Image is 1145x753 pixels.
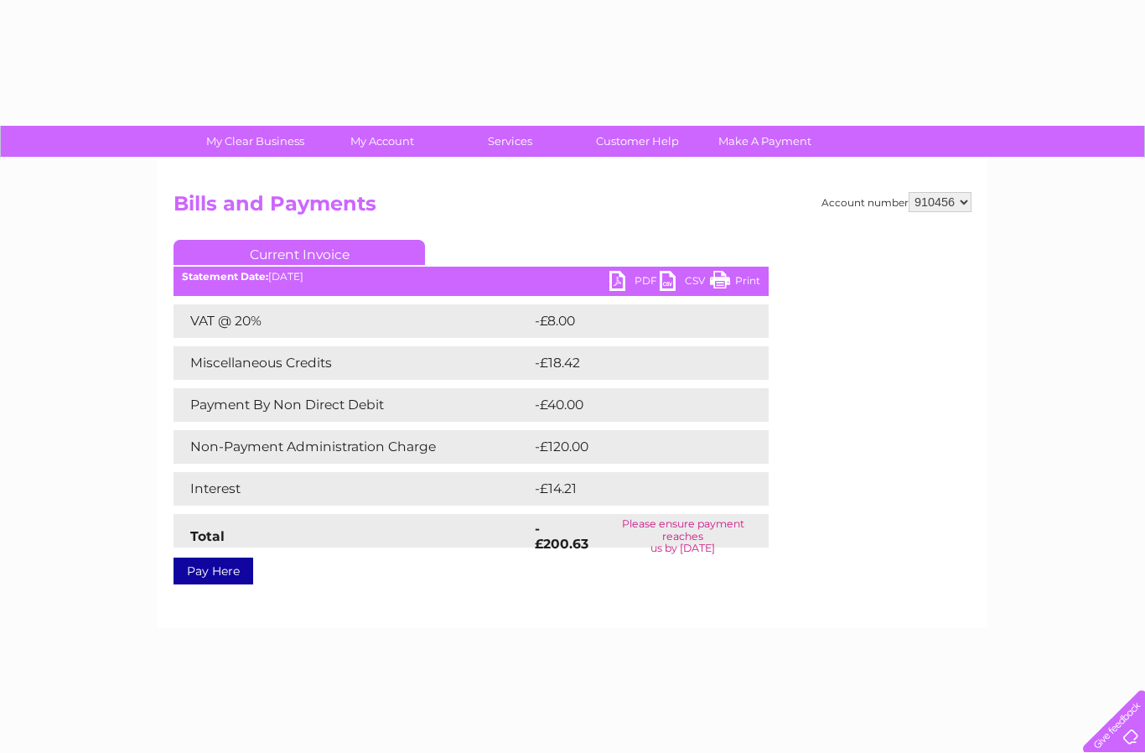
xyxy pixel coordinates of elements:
[190,528,225,544] strong: Total
[174,271,769,283] div: [DATE]
[174,304,531,338] td: VAT @ 20%
[174,346,531,380] td: Miscellaneous Credits
[535,521,588,552] strong: -£200.63
[821,192,971,212] div: Account number
[568,126,707,157] a: Customer Help
[609,271,660,295] a: PDF
[531,346,737,380] td: -£18.42
[710,271,760,295] a: Print
[441,126,579,157] a: Services
[313,126,452,157] a: My Account
[696,126,834,157] a: Make A Payment
[531,430,740,464] td: -£120.00
[531,388,738,422] td: -£40.00
[174,192,971,224] h2: Bills and Payments
[186,126,324,157] a: My Clear Business
[531,304,733,338] td: -£8.00
[174,388,531,422] td: Payment By Non Direct Debit
[174,472,531,506] td: Interest
[174,240,425,265] a: Current Invoice
[598,514,769,558] td: Please ensure payment reaches us by [DATE]
[182,270,268,283] b: Statement Date:
[531,472,734,506] td: -£14.21
[174,430,531,464] td: Non-Payment Administration Charge
[174,558,253,584] a: Pay Here
[660,271,710,295] a: CSV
